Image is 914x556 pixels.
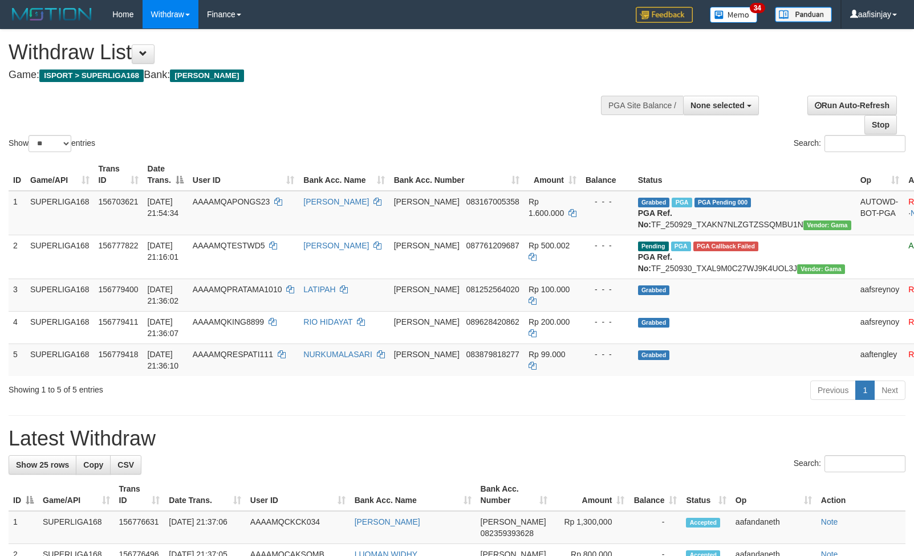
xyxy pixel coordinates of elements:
th: Trans ID: activate to sort column ascending [115,479,165,511]
td: SUPERLIGA168 [26,235,94,279]
span: Copy 081252564020 to clipboard [466,285,519,294]
span: Accepted [686,518,720,528]
td: SUPERLIGA168 [26,311,94,344]
th: ID: activate to sort column descending [9,479,38,511]
span: [DATE] 21:36:02 [148,285,179,305]
span: AAAAMQAPONGS23 [193,197,270,206]
th: Op: activate to sort column ascending [731,479,816,511]
button: None selected [683,96,759,115]
span: Copy 082359393628 to clipboard [481,529,534,538]
span: Copy 083167005358 to clipboard [466,197,519,206]
th: Op: activate to sort column ascending [856,158,904,191]
h1: Withdraw List [9,41,598,64]
th: User ID: activate to sort column ascending [246,479,350,511]
label: Search: [794,455,905,472]
td: 5 [9,344,26,376]
a: [PERSON_NAME] [303,241,369,250]
td: 1 [9,191,26,235]
td: Rp 1,300,000 [552,511,629,544]
a: NURKUMALASARI [303,350,372,359]
span: PGA Pending [694,198,751,207]
span: Grabbed [638,318,670,328]
td: TF_250929_TXAKN7NLZGTZSSQMBU1N [633,191,856,235]
a: [PERSON_NAME] [355,517,420,526]
a: 1 [855,381,875,400]
span: [PERSON_NAME] [394,317,460,326]
span: 156777822 [99,241,139,250]
span: Show 25 rows [16,460,69,469]
th: Status [633,158,856,191]
a: Run Auto-Refresh [807,96,897,115]
td: aaftengley [856,344,904,376]
span: [PERSON_NAME] [170,69,243,82]
div: - - - [586,284,629,295]
b: PGA Ref. No: [638,252,672,273]
select: Showentries [29,135,71,152]
label: Search: [794,135,905,152]
span: [DATE] 21:36:07 [148,317,179,338]
span: AAAAMQKING8899 [193,317,264,326]
td: TF_250930_TXAL9M0C27WJ9K4UOL3J [633,235,856,279]
img: Feedback.jpg [636,7,693,23]
td: 1 [9,511,38,544]
a: CSV [110,455,141,475]
th: Balance [581,158,633,191]
span: Rp 200.000 [529,317,570,326]
td: aafandaneth [731,511,816,544]
span: 156703621 [99,197,139,206]
img: Button%20Memo.svg [710,7,758,23]
span: Grabbed [638,198,670,207]
span: [PERSON_NAME] [394,197,460,206]
th: Bank Acc. Name: activate to sort column ascending [350,479,476,511]
td: AUTOWD-BOT-PGA [856,191,904,235]
span: Rp 100.000 [529,285,570,294]
div: - - - [586,349,629,360]
a: Show 25 rows [9,455,76,475]
span: Vendor URL: https://trx31.1velocity.biz [797,264,845,274]
b: PGA Ref. No: [638,208,672,229]
span: CSV [117,460,134,469]
a: LATIPAH [303,285,335,294]
span: 34 [750,3,765,13]
td: 156776631 [115,511,165,544]
td: SUPERLIGA168 [26,191,94,235]
span: AAAAMQTESTWD5 [193,241,265,250]
div: Showing 1 to 5 of 5 entries [9,379,372,395]
span: ISPORT > SUPERLIGA168 [39,69,144,82]
div: PGA Site Balance / [601,96,683,115]
td: SUPERLIGA168 [38,511,115,544]
th: Amount: activate to sort column ascending [524,158,581,191]
span: 156779418 [99,350,139,359]
td: 3 [9,279,26,311]
label: Show entries [9,135,95,152]
span: [PERSON_NAME] [394,350,460,359]
span: Copy 087761209687 to clipboard [466,241,519,250]
th: Status: activate to sort column ascending [681,479,730,511]
h1: Latest Withdraw [9,427,905,450]
th: Trans ID: activate to sort column ascending [94,158,143,191]
span: Rp 1.600.000 [529,197,564,218]
a: Next [874,381,905,400]
span: 156779411 [99,317,139,326]
td: 4 [9,311,26,344]
span: Vendor URL: https://trx31.1velocity.biz [803,220,851,230]
th: ID [9,158,26,191]
th: Amount: activate to sort column ascending [552,479,629,511]
a: Copy [76,455,111,475]
a: RIO HIDAYAT [303,317,352,326]
input: Search: [824,455,905,472]
td: AAAAMQCKCK034 [246,511,350,544]
span: Copy 083879818277 to clipboard [466,350,519,359]
span: [PERSON_NAME] [394,241,460,250]
td: aafsreynoy [856,279,904,311]
span: 156779400 [99,285,139,294]
span: [DATE] 21:36:10 [148,350,179,370]
span: [DATE] 21:54:34 [148,197,179,218]
td: 2 [9,235,26,279]
th: Balance: activate to sort column ascending [629,479,681,511]
th: Date Trans.: activate to sort column descending [143,158,188,191]
img: panduan.png [775,7,832,22]
span: Copy 089628420862 to clipboard [466,317,519,326]
img: MOTION_logo.png [9,6,95,23]
span: Rp 500.002 [529,241,570,250]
